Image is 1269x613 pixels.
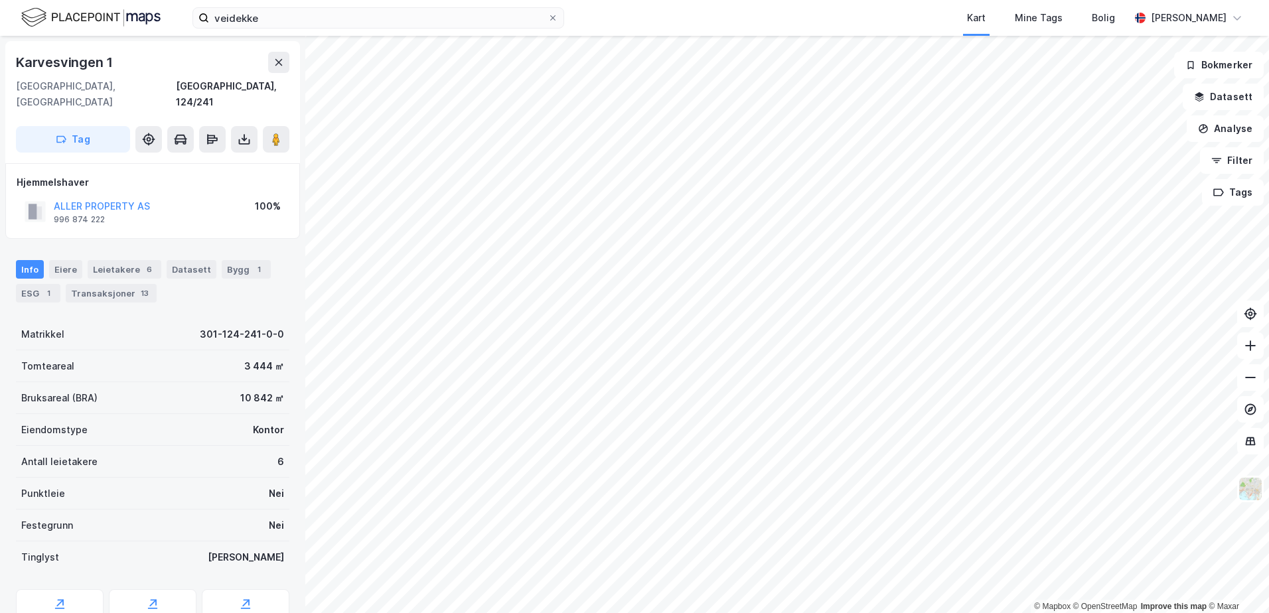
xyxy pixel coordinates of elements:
[200,326,284,342] div: 301-124-241-0-0
[16,126,130,153] button: Tag
[208,549,284,565] div: [PERSON_NAME]
[1015,10,1063,26] div: Mine Tags
[42,287,55,300] div: 1
[16,78,176,110] div: [GEOGRAPHIC_DATA], [GEOGRAPHIC_DATA]
[1073,602,1138,611] a: OpenStreetMap
[253,422,284,438] div: Kontor
[967,10,986,26] div: Kart
[66,284,157,303] div: Transaksjoner
[255,198,281,214] div: 100%
[209,8,548,28] input: Søk på adresse, matrikkel, gårdeiere, leietakere eller personer
[21,326,64,342] div: Matrikkel
[17,174,289,190] div: Hjemmelshaver
[269,486,284,502] div: Nei
[1238,476,1263,502] img: Z
[54,214,105,225] div: 996 874 222
[1202,179,1264,206] button: Tags
[88,260,161,279] div: Leietakere
[1203,549,1269,613] iframe: Chat Widget
[1203,549,1269,613] div: Kontrollprogram for chat
[252,263,265,276] div: 1
[277,454,284,470] div: 6
[16,284,60,303] div: ESG
[240,390,284,406] div: 10 842 ㎡
[16,260,44,279] div: Info
[1174,52,1264,78] button: Bokmerker
[1187,115,1264,142] button: Analyse
[1034,602,1071,611] a: Mapbox
[21,549,59,565] div: Tinglyst
[1092,10,1115,26] div: Bolig
[49,260,82,279] div: Eiere
[21,454,98,470] div: Antall leietakere
[176,78,289,110] div: [GEOGRAPHIC_DATA], 124/241
[1200,147,1264,174] button: Filter
[21,486,65,502] div: Punktleie
[244,358,284,374] div: 3 444 ㎡
[143,263,156,276] div: 6
[1183,84,1264,110] button: Datasett
[21,422,88,438] div: Eiendomstype
[167,260,216,279] div: Datasett
[269,517,284,533] div: Nei
[1141,602,1207,611] a: Improve this map
[16,52,115,73] div: Karvesvingen 1
[21,6,161,29] img: logo.f888ab2527a4732fd821a326f86c7f29.svg
[138,287,151,300] div: 13
[21,358,74,374] div: Tomteareal
[21,517,73,533] div: Festegrunn
[222,260,271,279] div: Bygg
[21,390,98,406] div: Bruksareal (BRA)
[1151,10,1227,26] div: [PERSON_NAME]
